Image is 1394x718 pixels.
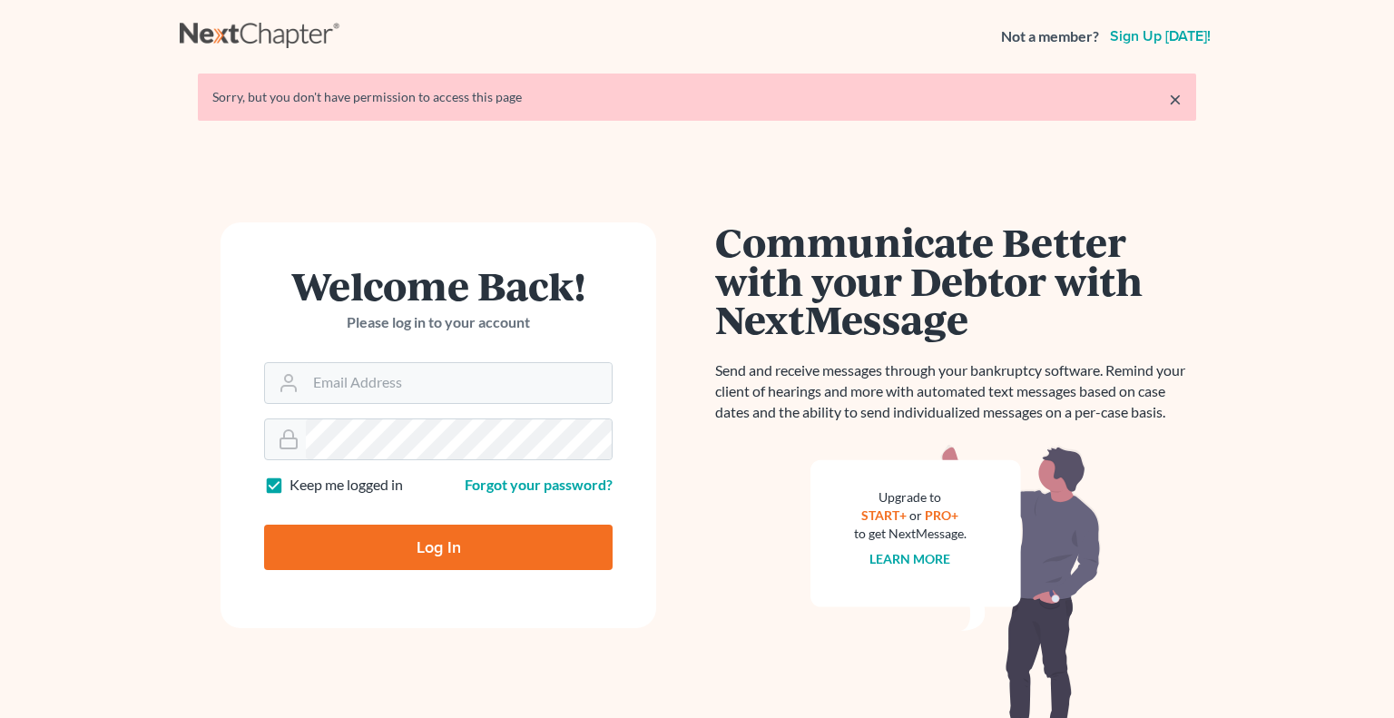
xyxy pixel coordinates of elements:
[212,88,1182,106] div: Sorry, but you don't have permission to access this page
[264,525,613,570] input: Log In
[264,266,613,305] h1: Welcome Back!
[465,476,613,493] a: Forgot your password?
[715,222,1196,339] h1: Communicate Better with your Debtor with NextMessage
[910,507,923,523] span: or
[264,312,613,333] p: Please log in to your account
[862,507,908,523] a: START+
[926,507,959,523] a: PRO+
[870,551,951,566] a: Learn more
[854,525,967,543] div: to get NextMessage.
[1169,88,1182,110] a: ×
[854,488,967,507] div: Upgrade to
[290,475,403,496] label: Keep me logged in
[306,363,612,403] input: Email Address
[1106,29,1214,44] a: Sign up [DATE]!
[715,360,1196,423] p: Send and receive messages through your bankruptcy software. Remind your client of hearings and mo...
[1001,26,1099,47] strong: Not a member?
